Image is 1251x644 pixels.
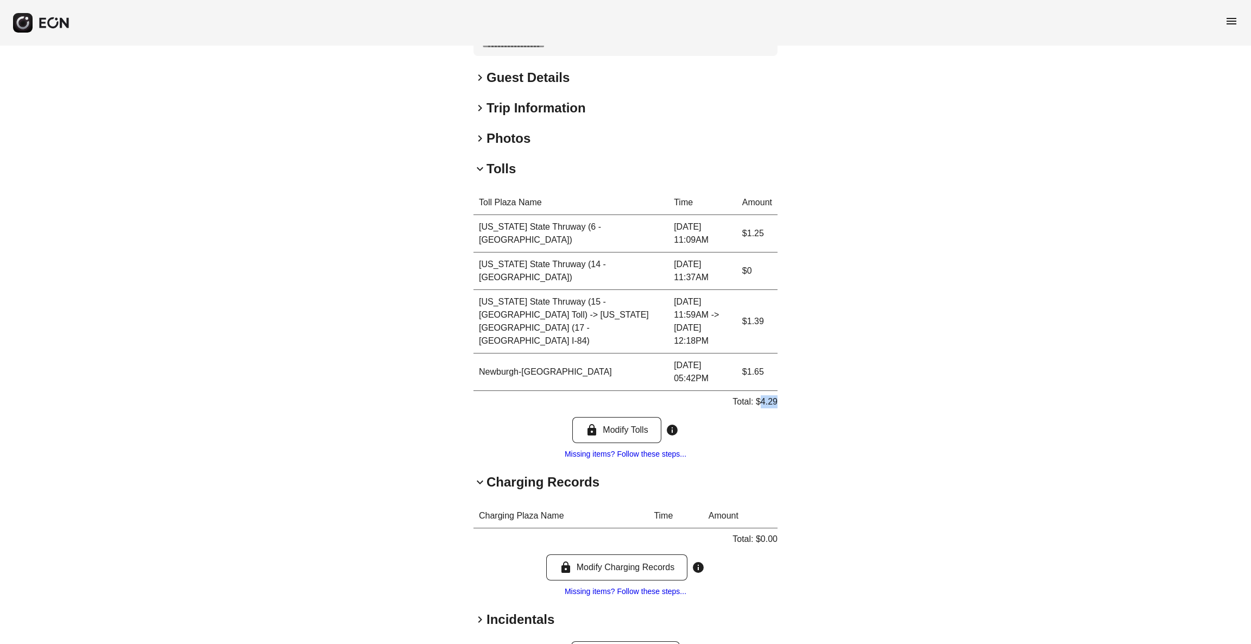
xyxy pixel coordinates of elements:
[668,252,737,290] td: [DATE] 11:37AM
[473,353,668,391] td: Newburgh-[GEOGRAPHIC_DATA]
[565,450,686,458] a: Missing items? Follow these steps...
[668,191,737,215] th: Time
[668,353,737,391] td: [DATE] 05:42PM
[732,395,778,408] p: Total: $4.29
[565,587,686,596] a: Missing items? Follow these steps...
[486,69,570,86] h2: Guest Details
[473,102,486,115] span: keyboard_arrow_right
[473,215,668,252] td: [US_STATE] State Thruway (6 - [GEOGRAPHIC_DATA])
[732,533,778,546] p: Total: $0.00
[486,130,530,147] h2: Photos
[473,191,668,215] th: Toll Plaza Name
[692,561,705,574] span: info
[473,476,486,489] span: keyboard_arrow_down
[473,504,648,528] th: Charging Plaza Name
[648,504,703,528] th: Time
[486,160,516,178] h2: Tolls
[737,290,778,353] td: $1.39
[486,99,586,117] h2: Trip Information
[737,215,778,252] td: $1.25
[486,611,554,628] h2: Incidentals
[585,424,598,437] span: lock
[473,162,486,175] span: keyboard_arrow_down
[737,353,778,391] td: $1.65
[473,252,668,290] td: [US_STATE] State Thruway (14 - [GEOGRAPHIC_DATA])
[559,561,572,574] span: lock
[473,71,486,84] span: keyboard_arrow_right
[572,417,661,443] button: Modify Tolls
[473,290,668,353] td: [US_STATE] State Thruway (15 - [GEOGRAPHIC_DATA] Toll) -> [US_STATE][GEOGRAPHIC_DATA] (17 - [GEOG...
[737,191,778,215] th: Amount
[668,290,737,353] td: [DATE] 11:59AM -> [DATE] 12:18PM
[1225,15,1238,28] span: menu
[486,473,599,491] h2: Charging Records
[546,554,688,580] button: Modify Charging Records
[473,613,486,626] span: keyboard_arrow_right
[668,215,737,252] td: [DATE] 11:09AM
[666,424,679,437] span: info
[737,252,778,290] td: $0
[703,504,778,528] th: Amount
[473,132,486,145] span: keyboard_arrow_right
